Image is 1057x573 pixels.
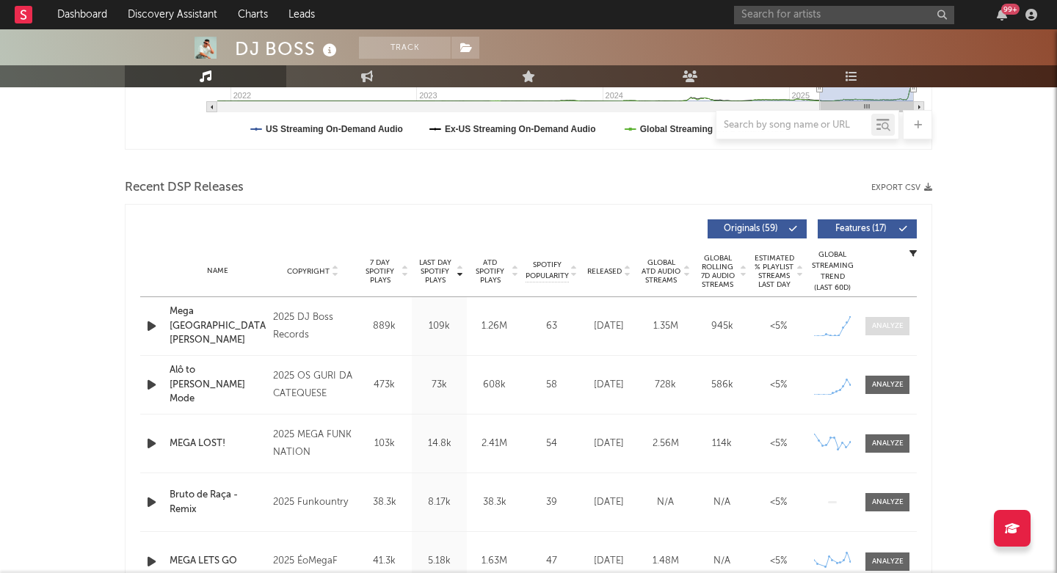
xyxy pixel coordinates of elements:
div: <5% [754,495,803,510]
div: 109k [415,319,463,334]
button: 99+ [997,9,1007,21]
div: 5.18k [415,554,463,569]
div: Global Streaming Trend (Last 60D) [810,249,854,293]
span: Global Rolling 7D Audio Streams [697,254,738,289]
div: [DATE] [584,554,633,569]
div: <5% [754,437,803,451]
div: DJ BOSS [235,37,341,61]
div: 889k [360,319,408,334]
button: Originals(59) [708,219,807,238]
div: Name [170,266,266,277]
div: 38.3k [471,495,518,510]
div: 2025 ÉoMegaF [273,552,353,570]
input: Search by song name or URL [716,120,871,131]
div: 608k [471,378,518,393]
span: Copyright [287,267,330,276]
div: N/A [697,554,747,569]
div: 728k [641,378,690,393]
div: 2.56M [641,437,690,451]
a: Mega [GEOGRAPHIC_DATA][PERSON_NAME] [170,304,266,348]
div: 47 [526,554,577,569]
div: 586k [697,378,747,393]
div: 54 [526,437,577,451]
div: 99 + [1001,4,1020,15]
a: Alô to [PERSON_NAME] Mode [170,363,266,406]
span: Originals ( 59 ) [717,225,785,233]
div: [DATE] [584,437,633,451]
div: 41.3k [360,554,408,569]
input: Search for artists [734,6,954,24]
div: 38.3k [360,495,408,510]
div: 1.35M [641,319,690,334]
a: MEGA LOST! [170,437,266,451]
div: 103k [360,437,408,451]
div: 2025 OS GURI DA CATEQUESE [273,368,353,403]
div: 1.63M [471,554,518,569]
a: Bruto de Raça - Remix [170,488,266,517]
span: Released [587,267,622,276]
div: 58 [526,378,577,393]
span: Features ( 17 ) [827,225,895,233]
div: 1.26M [471,319,518,334]
div: 114k [697,437,747,451]
div: 473k [360,378,408,393]
div: 945k [697,319,747,334]
a: MEGA LETS GO [170,554,266,569]
button: Export CSV [871,183,932,192]
div: 2025 DJ Boss Records [273,309,353,344]
button: Features(17) [818,219,917,238]
div: <5% [754,554,803,569]
div: <5% [754,319,803,334]
div: 2025 MEGA FUNK NATION [273,426,353,461]
div: [DATE] [584,319,633,334]
span: Last Day Spotify Plays [415,258,454,285]
div: 63 [526,319,577,334]
span: Global ATD Audio Streams [641,258,681,285]
div: 2025 Funkountry [273,494,353,511]
span: ATD Spotify Plays [471,258,509,285]
span: Spotify Popularity [526,260,569,282]
div: <5% [754,378,803,393]
div: 14.8k [415,437,463,451]
span: Estimated % Playlist Streams Last Day [754,254,794,289]
div: 39 [526,495,577,510]
div: 73k [415,378,463,393]
span: Recent DSP Releases [125,179,244,197]
div: 8.17k [415,495,463,510]
div: N/A [641,495,690,510]
div: N/A [697,495,747,510]
div: [DATE] [584,378,633,393]
div: [DATE] [584,495,633,510]
div: 2.41M [471,437,518,451]
button: Track [359,37,451,59]
div: 1.48M [641,554,690,569]
span: 7 Day Spotify Plays [360,258,399,285]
